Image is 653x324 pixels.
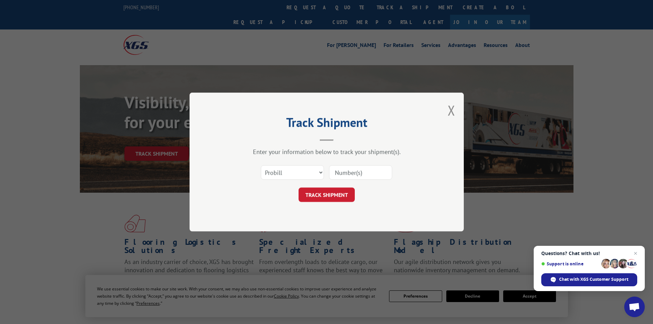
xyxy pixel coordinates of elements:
[541,273,637,286] div: Chat with XGS Customer Support
[541,251,637,256] span: Questions? Chat with us!
[224,148,430,156] div: Enter your information below to track your shipment(s).
[631,249,640,257] span: Close chat
[624,297,645,317] div: Open chat
[224,118,430,131] h2: Track Shipment
[448,101,455,119] button: Close modal
[559,276,628,283] span: Chat with XGS Customer Support
[329,165,392,180] input: Number(s)
[541,261,599,266] span: Support is online
[299,188,355,202] button: TRACK SHIPMENT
